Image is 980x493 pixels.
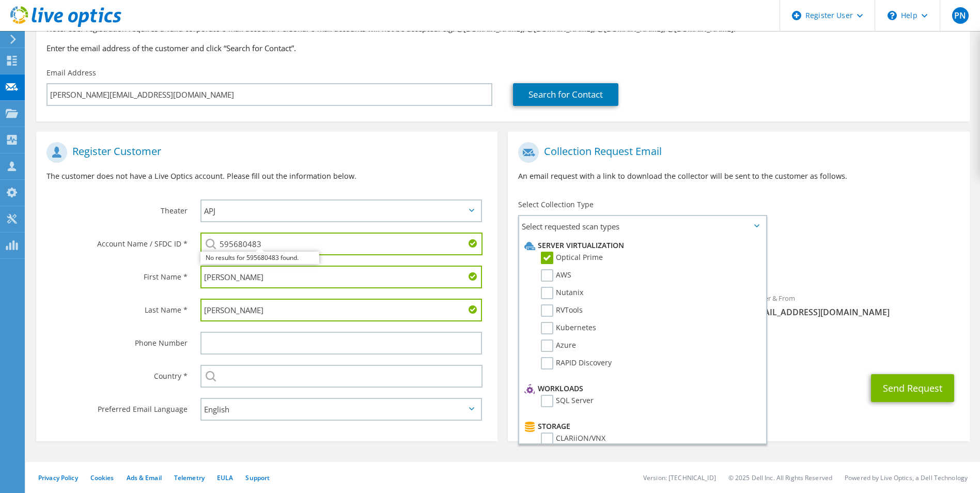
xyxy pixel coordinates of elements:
li: Workloads [522,382,760,395]
a: Support [245,473,270,482]
li: © 2025 Dell Inc. All Rights Reserved [728,473,832,482]
a: Telemetry [174,473,205,482]
span: Select requested scan types [519,216,765,237]
label: Optical Prime [541,252,603,264]
a: Privacy Policy [38,473,78,482]
a: Cookies [90,473,114,482]
label: Phone Number [46,332,188,348]
h1: Collection Request Email [518,142,954,163]
h3: Enter the email address of the customer and click “Search for Contact”. [46,42,959,54]
label: Country * [46,365,188,381]
a: Ads & Email [127,473,162,482]
li: Server Virtualization [522,239,760,252]
button: Send Request [871,374,954,402]
h1: Register Customer [46,142,482,163]
p: An email request with a link to download the collector will be sent to the customer as follows. [518,171,959,182]
li: Powered by Live Optics, a Dell Technology [845,473,968,482]
div: Sender & From [739,287,970,323]
span: PN [952,7,969,24]
label: First Name * [46,266,188,282]
label: AWS [541,269,571,282]
div: To [508,287,739,323]
li: Version: [TECHNICAL_ID] [643,473,716,482]
label: CLARiiON/VNX [541,433,605,445]
a: EULA [217,473,233,482]
li: Storage [522,420,760,433]
label: Azure [541,340,576,352]
label: Email Address [46,68,96,78]
label: Preferred Email Language [46,398,188,414]
p: The customer does not have a Live Optics account. Please fill out the information below. [46,171,487,182]
label: Account Name / SFDC ID * [46,233,188,249]
div: CC & Reply To [508,328,969,364]
a: Search for Contact [513,83,618,106]
div: No results for 595680483 found. [200,252,319,264]
label: RAPID Discovery [541,357,612,369]
label: Select Collection Type [518,199,594,210]
label: Kubernetes [541,322,596,334]
label: SQL Server [541,395,594,407]
div: Requested Collections [508,241,969,282]
span: [EMAIL_ADDRESS][DOMAIN_NAME] [749,306,959,318]
label: Theater [46,199,188,216]
label: Last Name * [46,299,188,315]
label: Nutanix [541,287,583,299]
svg: \n [888,11,897,20]
label: RVTools [541,304,583,317]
